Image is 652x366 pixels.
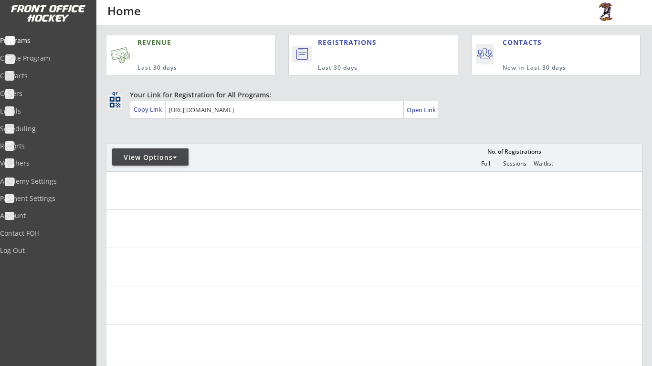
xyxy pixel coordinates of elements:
[108,95,122,109] button: qr_code
[318,38,416,47] div: REGISTRATIONS
[503,64,596,72] div: New in Last 30 days
[407,106,437,114] div: Open Link
[529,160,557,167] div: Waitlist
[318,64,418,72] div: Last 30 days
[484,148,544,155] div: No. of Registrations
[134,105,164,114] div: Copy Link
[112,153,189,162] div: View Options
[109,90,120,96] div: qr
[471,160,500,167] div: Full
[500,160,529,167] div: Sessions
[503,38,546,47] div: CONTACTS
[407,103,437,116] a: Open Link
[137,64,232,72] div: Last 30 days
[137,38,232,47] div: REVENUE
[130,90,613,100] div: Your Link for Registration for All Programs:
